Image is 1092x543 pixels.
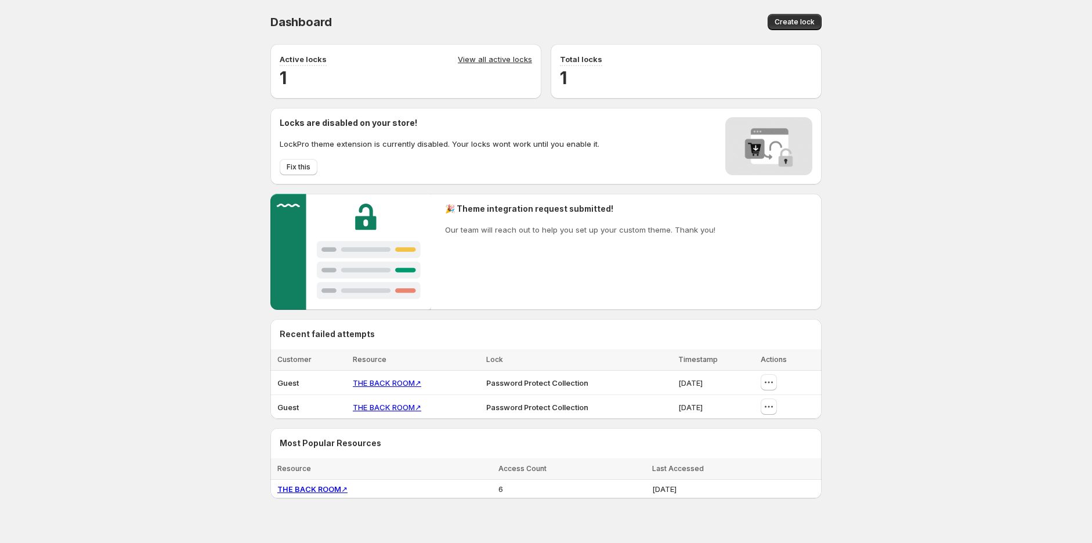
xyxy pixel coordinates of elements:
p: Our team will reach out to help you set up your custom theme. Thank you! [445,224,715,236]
span: Lock [486,355,503,364]
span: Last Accessed [652,464,704,473]
span: Password Protect Collection [486,403,588,412]
a: View all active locks [458,53,532,66]
span: Customer [277,355,312,364]
span: Fix this [287,162,310,172]
button: Fix this [280,159,317,175]
img: Locks disabled [725,117,812,175]
span: Resource [353,355,386,364]
a: THE BACK ROOM↗ [353,403,421,412]
span: [DATE] [652,484,677,494]
span: [DATE] [678,378,703,388]
a: THE BACK ROOM↗ [277,484,348,494]
span: [DATE] [678,403,703,412]
span: Guest [277,378,299,388]
h2: 1 [560,66,812,89]
h2: 1 [280,66,532,89]
span: Guest [277,403,299,412]
span: Resource [277,464,311,473]
span: Dashboard [270,15,332,29]
span: Access Count [498,464,547,473]
button: Create lock [768,14,822,30]
h2: 🎉 Theme integration request submitted! [445,203,715,215]
span: Password Protect Collection [486,378,588,388]
p: Active locks [280,53,327,65]
p: LockPro theme extension is currently disabled. Your locks wont work until you enable it. [280,138,599,150]
img: Customer support [270,194,431,310]
span: Timestamp [678,355,718,364]
p: Total locks [560,53,602,65]
h2: Recent failed attempts [280,328,375,340]
span: Actions [761,355,787,364]
a: THE BACK ROOM↗ [353,378,421,388]
h2: Most Popular Resources [280,437,812,449]
span: Create lock [775,17,815,27]
td: 6 [495,480,649,499]
h2: Locks are disabled on your store! [280,117,599,129]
